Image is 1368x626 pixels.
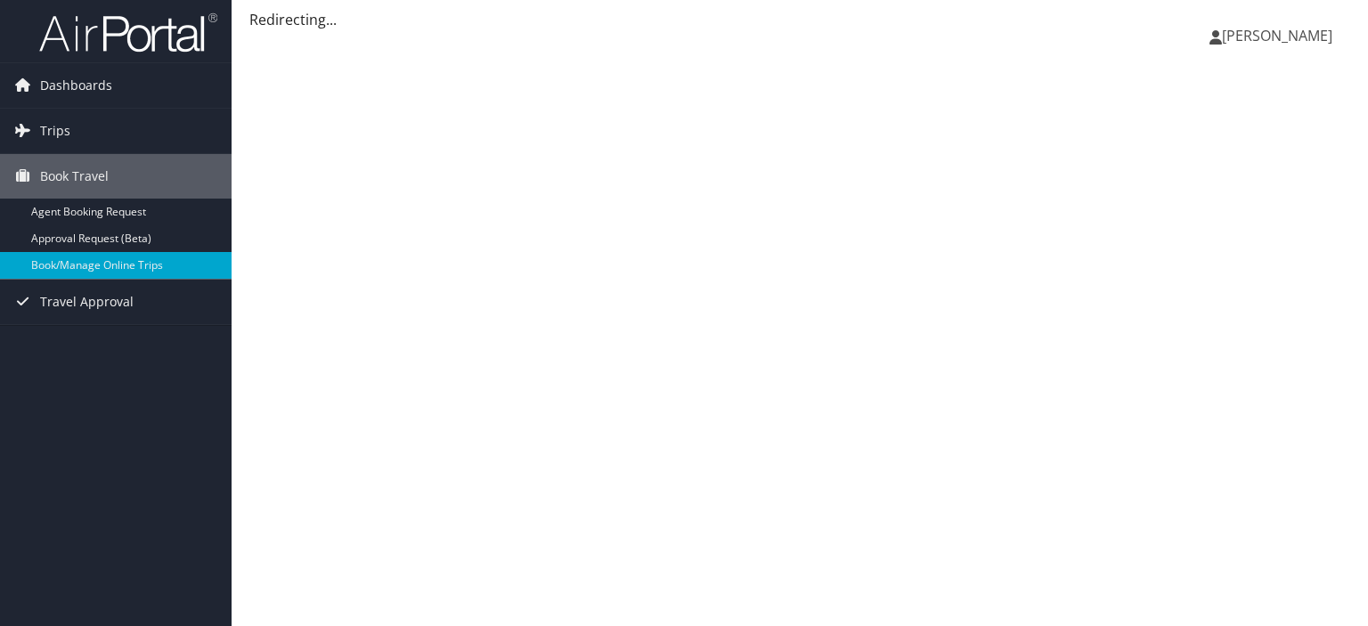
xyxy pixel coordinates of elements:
[39,12,217,53] img: airportal-logo.png
[40,109,70,153] span: Trips
[40,63,112,108] span: Dashboards
[1222,26,1332,45] span: [PERSON_NAME]
[40,154,109,199] span: Book Travel
[40,280,134,324] span: Travel Approval
[249,9,1350,30] div: Redirecting...
[1209,9,1350,62] a: [PERSON_NAME]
